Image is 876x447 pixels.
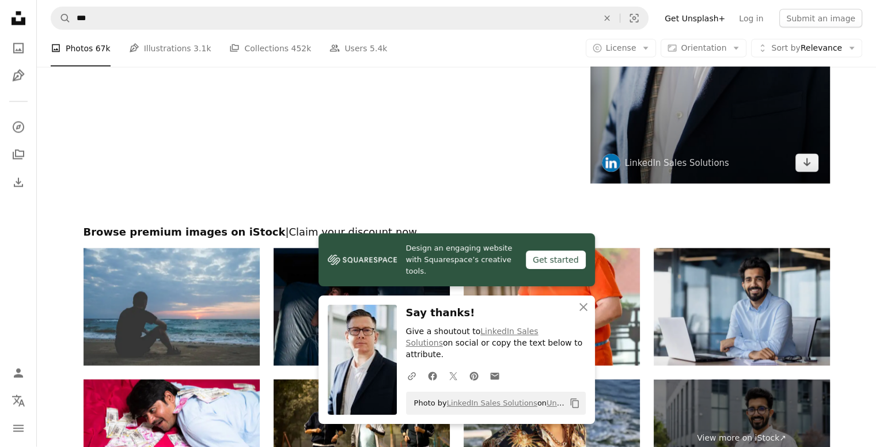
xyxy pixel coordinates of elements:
a: Share on Facebook [422,364,443,387]
a: Log in / Sign up [7,362,30,385]
h3: Say thanks! [406,305,586,321]
a: Users 5.4k [329,30,387,67]
a: Get Unsplash+ [658,9,732,28]
span: Sort by [771,43,800,52]
button: Clear [594,7,620,29]
span: 452k [291,42,311,55]
h2: Browse premium images on iStock [84,225,830,239]
a: LinkedIn Sales Solutions [406,327,539,347]
a: Log in [732,9,770,28]
img: alone man looking at the sunset on a beach [84,248,260,366]
a: Share on Twitter [443,364,464,387]
button: Copy to clipboard [565,393,585,413]
a: LinkedIn Sales Solutions [625,157,729,169]
a: Illustrations [7,65,30,88]
span: 3.1k [194,42,211,55]
a: Share on Pinterest [464,364,484,387]
span: Photo by on [408,394,565,412]
a: Photos [7,37,30,60]
div: Get started [526,251,586,269]
button: Visual search [620,7,648,29]
a: Illustrations 3.1k [129,30,211,67]
button: Sort byRelevance [751,39,862,58]
a: Share over email [484,364,505,387]
a: Unsplash [547,399,581,407]
a: Design an engaging website with Squarespace’s creative tools.Get started [318,233,595,286]
span: 5.4k [370,42,387,55]
span: Orientation [681,43,726,52]
img: file-1606177908946-d1eed1cbe4f5image [328,251,397,268]
a: Download [795,154,818,172]
span: License [606,43,636,52]
a: Home — Unsplash [7,7,30,32]
p: Give a shoutout to on social or copy the text below to attribute. [406,326,586,361]
span: | Claim your discount now [285,226,417,238]
a: Collections 452k [229,30,311,67]
a: LinkedIn Sales Solutions [447,399,537,407]
img: Go to LinkedIn Sales Solutions's profile [602,154,620,172]
a: Explore [7,116,30,139]
a: Download History [7,171,30,194]
span: Relevance [771,43,842,54]
img: Top view of young Arabic man sleeping cozily on a comfortable bed in his bedroom at night with bl... [274,248,450,366]
form: Find visuals sitewide [51,7,649,30]
span: Design an engaging website with Squarespace’s creative tools. [406,243,517,277]
button: Search Unsplash [51,7,71,29]
button: Orientation [661,39,746,58]
a: Collections [7,143,30,166]
button: Submit an image [779,9,862,28]
img: Portrait of happy and successful businessman, indian man smiling and looking at camera, satisfied... [654,248,830,366]
button: Language [7,389,30,412]
button: License [586,39,657,58]
button: Menu [7,417,30,440]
